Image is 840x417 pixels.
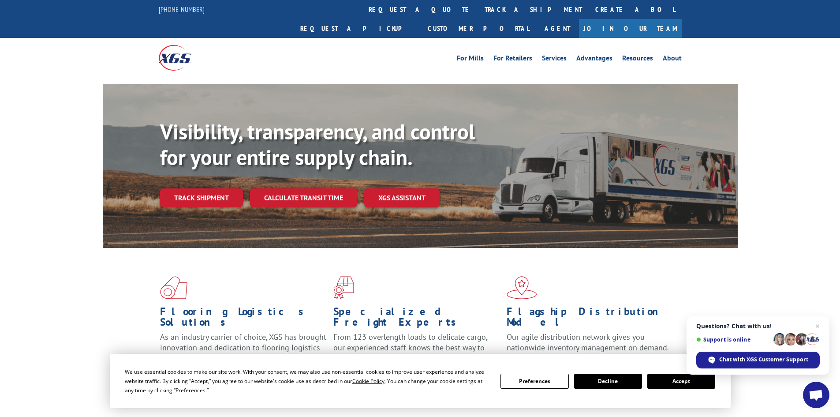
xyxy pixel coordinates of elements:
h1: Flooring Logistics Solutions [160,306,327,332]
a: Customer Portal [421,19,536,38]
button: Decline [574,374,642,389]
span: Support is online [696,336,770,343]
h1: Flagship Distribution Model [507,306,673,332]
a: Request a pickup [294,19,421,38]
a: For Retailers [493,55,532,64]
span: Close chat [812,321,823,331]
span: As an industry carrier of choice, XGS has brought innovation and dedication to flooring logistics... [160,332,326,363]
div: Cookie Consent Prompt [110,354,731,408]
b: Visibility, transparency, and control for your entire supply chain. [160,118,475,171]
div: We use essential cookies to make our site work. With your consent, we may also use non-essential ... [125,367,490,395]
a: About [663,55,682,64]
button: Preferences [500,374,568,389]
a: [PHONE_NUMBER] [159,5,205,14]
a: Join Our Team [579,19,682,38]
img: xgs-icon-total-supply-chain-intelligence-red [160,276,187,299]
span: Questions? Chat with us! [696,323,820,330]
a: For Mills [457,55,484,64]
span: Our agile distribution network gives you nationwide inventory management on demand. [507,332,669,353]
button: Accept [647,374,715,389]
div: Open chat [803,382,829,408]
h1: Specialized Freight Experts [333,306,500,332]
a: Advantages [576,55,612,64]
a: Track shipment [160,188,243,207]
img: xgs-icon-flagship-distribution-model-red [507,276,537,299]
a: Services [542,55,567,64]
div: Chat with XGS Customer Support [696,352,820,368]
span: Cookie Policy [352,377,385,385]
a: XGS ASSISTANT [364,188,440,207]
img: xgs-icon-focused-on-flooring-red [333,276,354,299]
a: Calculate transit time [250,188,357,207]
span: Preferences [175,387,205,394]
a: Agent [536,19,579,38]
span: Chat with XGS Customer Support [719,356,808,364]
p: From 123 overlength loads to delicate cargo, our experienced staff knows the best way to move you... [333,332,500,371]
a: Resources [622,55,653,64]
